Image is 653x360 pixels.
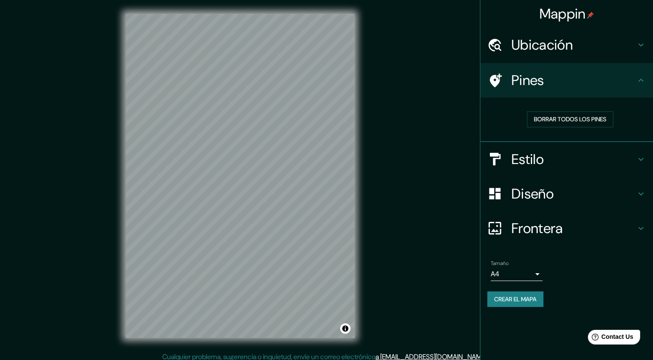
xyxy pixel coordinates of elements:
[511,220,636,237] h4: Frontera
[480,63,653,98] div: Pines
[511,151,636,168] h4: Estilo
[480,177,653,211] div: Diseño
[576,326,644,351] iframe: Help widget launcher
[491,259,508,267] label: Tamaño
[480,28,653,62] div: Ubicación
[539,5,586,23] font: Mappin
[494,294,536,305] font: Crear el mapa
[340,323,350,334] button: Alternar atribución
[491,267,543,281] div: A4
[480,142,653,177] div: Estilo
[511,185,636,202] h4: Diseño
[511,36,636,54] h4: Ubicación
[487,291,543,307] button: Crear el mapa
[587,12,594,19] img: pin-icon.png
[527,111,613,127] button: Borrar todos los pines
[534,114,606,125] font: Borrar todos los pines
[511,72,636,89] h4: Pines
[126,14,355,338] canvas: Mapa
[480,211,653,246] div: Frontera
